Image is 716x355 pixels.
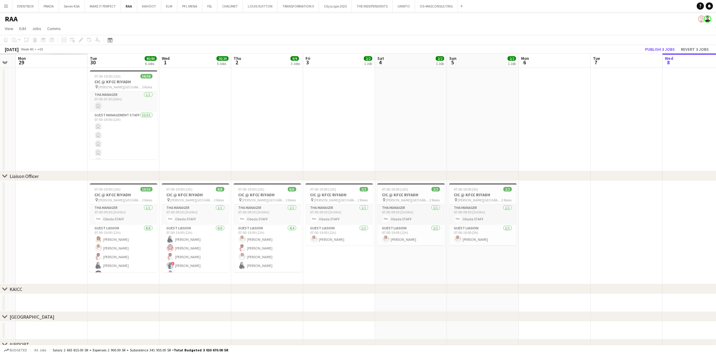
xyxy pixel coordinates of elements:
[10,341,29,347] div: AIRPORT
[10,286,22,292] div: KAICC
[10,348,27,352] span: Budgeted
[243,0,278,12] button: LOUIS VUITTON
[217,0,243,12] button: CHAUMET
[12,0,39,12] button: EVENTBOX
[278,0,319,12] button: TRANSFORMATION X
[85,0,121,12] button: MAKE IT PERFECT
[177,0,202,12] button: PFL MENA
[39,0,59,12] button: PRADA
[121,0,137,12] button: RAA
[17,25,29,32] a: Edit
[33,348,48,352] span: All jobs
[37,47,43,51] div: +03
[59,0,85,12] button: Seven KSA
[47,26,61,31] span: Comms
[161,0,177,12] button: ELM
[20,47,35,51] span: Week 40
[704,15,711,23] app-user-avatar: Jesus Relampagos
[5,46,19,52] div: [DATE]
[415,0,458,12] button: OS-MASCONSULTING
[32,26,41,31] span: Jobs
[5,26,13,31] span: View
[3,347,28,353] button: Budgeted
[678,45,711,53] button: Revert 3 jobs
[319,0,352,12] button: Cityscape 2025
[137,0,161,12] button: KAHOOT
[2,25,16,32] a: View
[698,15,705,23] app-user-avatar: Racquel Ybardolaza
[45,25,63,32] a: Comms
[30,25,44,32] a: Jobs
[202,0,217,12] button: YSL
[352,0,393,12] button: THE INDEPENDENTS
[10,173,39,179] div: Liaison Officer
[393,0,415,12] button: UNWTO
[19,26,26,31] span: Edit
[174,348,228,352] span: Total Budgeted 3 010 670.00 SR
[643,45,677,53] button: Publish 3 jobs
[5,14,18,23] h1: RAA
[53,348,228,352] div: Salary 2 665 815.00 SR + Expenses 2 900.00 SR + Subsistence 341 955.00 SR =
[10,314,54,320] div: [GEOGRAPHIC_DATA]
